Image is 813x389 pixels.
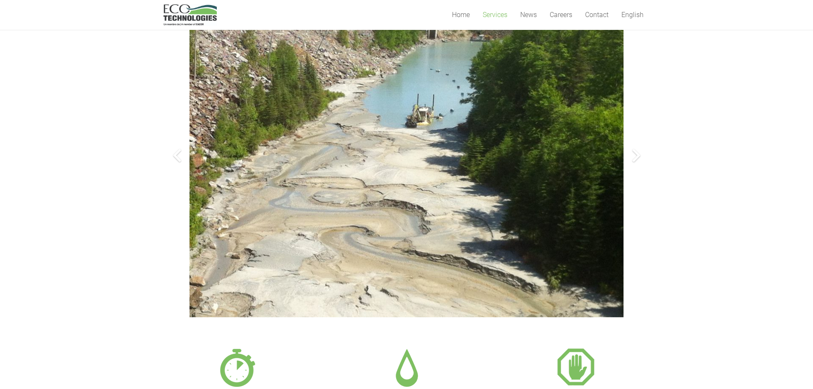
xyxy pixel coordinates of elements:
[550,11,572,19] span: Careers
[483,11,507,19] span: Services
[163,4,217,26] a: logo_EcoTech_ASDR_RGB
[585,11,609,19] span: Contact
[520,11,537,19] span: News
[452,11,470,19] span: Home
[621,11,644,19] span: English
